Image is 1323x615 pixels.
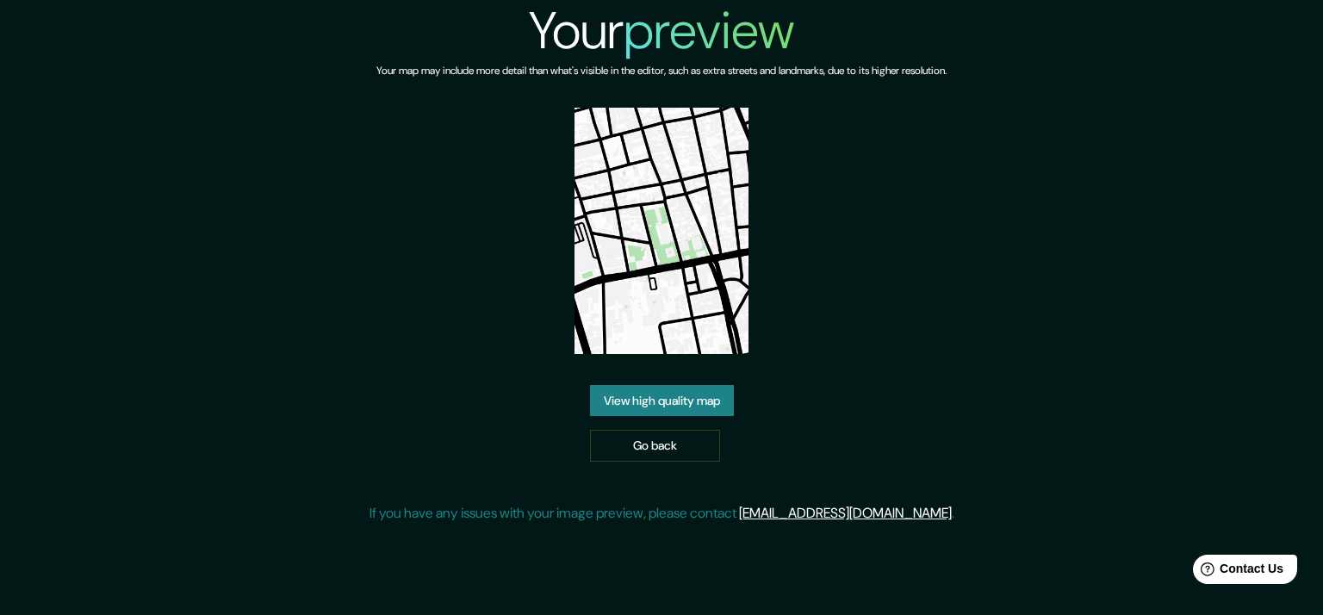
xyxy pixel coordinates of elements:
[590,385,734,417] a: View high quality map
[739,504,952,522] a: [EMAIL_ADDRESS][DOMAIN_NAME]
[1170,548,1304,596] iframe: Help widget launcher
[370,503,954,524] p: If you have any issues with your image preview, please contact .
[590,430,720,462] a: Go back
[575,108,748,354] img: created-map-preview
[376,62,947,80] h6: Your map may include more detail than what's visible in the editor, such as extra streets and lan...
